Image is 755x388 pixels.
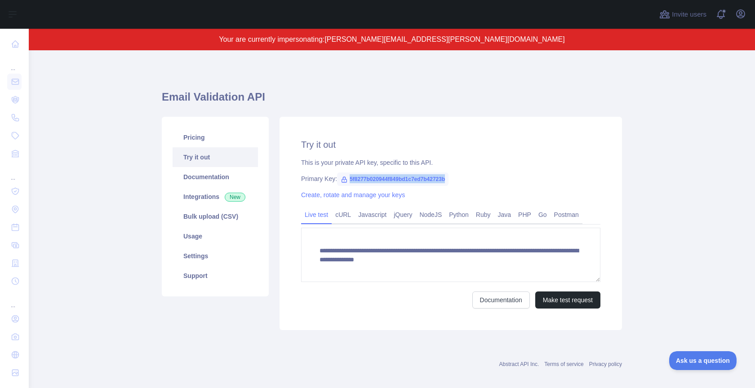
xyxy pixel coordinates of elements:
[669,351,737,370] iframe: Toggle Customer Support
[544,361,583,367] a: Terms of service
[173,128,258,147] a: Pricing
[173,167,258,187] a: Documentation
[225,193,245,202] span: New
[301,191,405,198] a: Create, rotate and manage your keys
[535,207,551,222] a: Go
[173,147,258,167] a: Try it out
[515,207,535,222] a: PHP
[551,207,582,222] a: Postman
[301,207,332,222] a: Live test
[7,291,22,309] div: ...
[355,207,390,222] a: Javascript
[445,207,472,222] a: Python
[337,172,449,186] span: 5f8277b020944f849bd1c7ed7b42723b
[472,291,530,309] a: Documentation
[672,9,706,20] span: Invite users
[416,207,445,222] a: NodeJS
[162,90,622,111] h1: Email Validation API
[332,207,355,222] a: cURL
[301,138,600,151] h2: Try it out
[173,246,258,266] a: Settings
[499,361,539,367] a: Abstract API Inc.
[7,163,22,181] div: ...
[472,207,494,222] a: Ruby
[494,207,515,222] a: Java
[173,187,258,207] a: Integrations New
[219,35,324,43] span: Your are currently impersonating:
[301,158,600,167] div: This is your private API key, specific to this API.
[173,266,258,286] a: Support
[589,361,622,367] a: Privacy policy
[657,7,708,22] button: Invite users
[7,54,22,72] div: ...
[173,207,258,226] a: Bulk upload (CSV)
[390,207,416,222] a: jQuery
[535,291,600,309] button: Make test request
[301,174,600,183] div: Primary Key:
[173,226,258,246] a: Usage
[324,35,564,43] span: [PERSON_NAME][EMAIL_ADDRESS][PERSON_NAME][DOMAIN_NAME]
